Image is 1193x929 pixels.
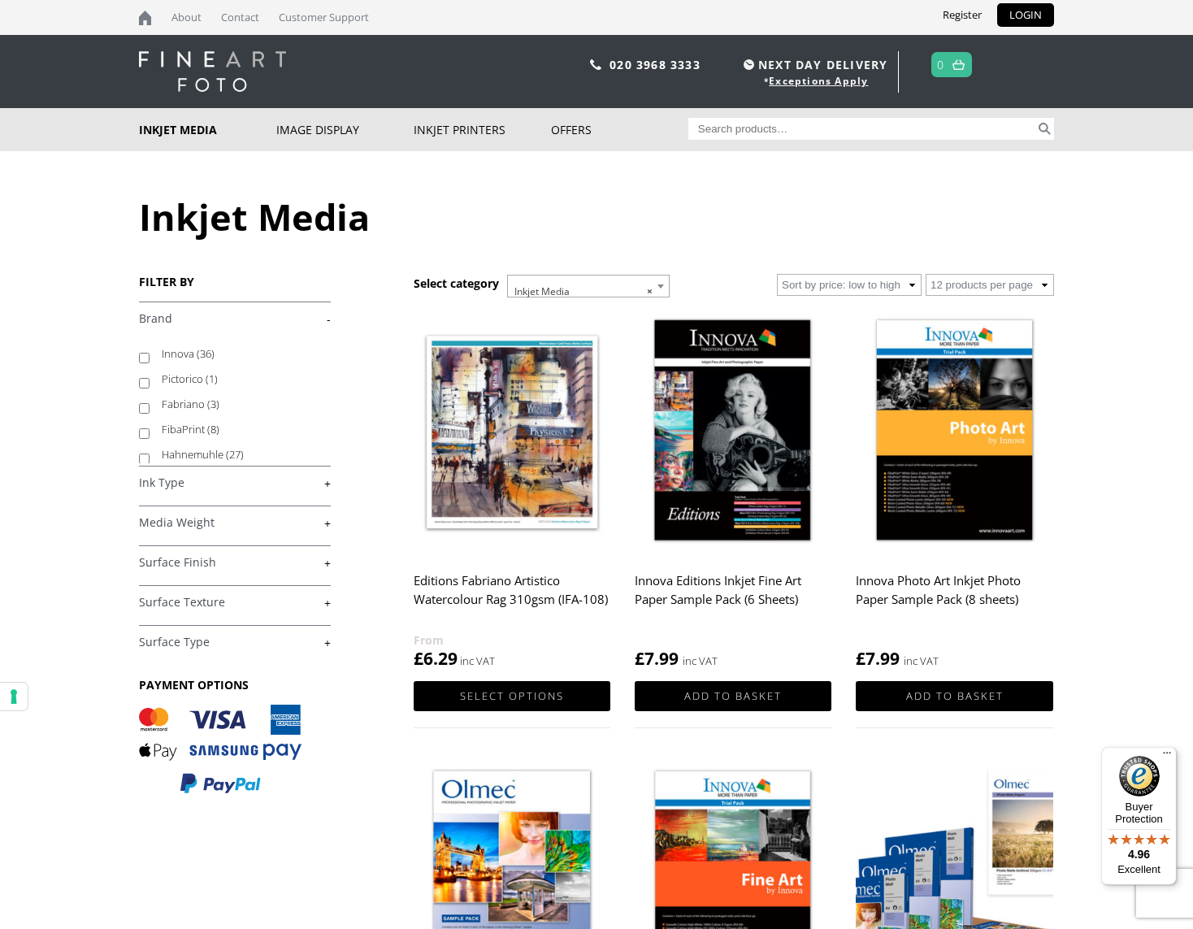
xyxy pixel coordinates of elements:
[508,276,669,308] span: Inkjet Media
[139,311,331,327] a: -
[414,309,610,555] img: Editions Fabriano Artistico Watercolour Rag 310gsm (IFA-108)
[744,59,754,70] img: time.svg
[856,309,1052,555] img: Innova Photo Art Inkjet Photo Paper Sample Pack (8 sheets)
[139,192,1054,241] h1: Inkjet Media
[635,566,831,631] h2: Innova Editions Inkjet Fine Art Paper Sample Pack (6 Sheets)
[997,3,1054,27] a: LOGIN
[139,677,331,692] h3: PAYMENT OPTIONS
[507,275,670,297] span: Inkjet Media
[414,647,458,670] bdi: 6.29
[688,118,1036,140] input: Search products…
[1128,848,1150,861] span: 4.96
[635,647,679,670] bdi: 7.99
[139,545,331,578] h4: Surface Finish
[414,566,610,631] h2: Editions Fabriano Artistico Watercolour Rag 310gsm (IFA-108)
[139,302,331,334] h4: Brand
[635,647,644,670] span: £
[856,647,865,670] span: £
[931,3,994,27] a: Register
[139,51,286,92] img: logo-white.svg
[610,57,701,72] a: 020 3968 3333
[904,652,939,671] strong: inc VAT
[414,309,610,671] a: Editions Fabriano Artistico Watercolour Rag 310gsm (IFA-108) £6.29
[856,681,1052,711] a: Add to basket: “Innova Photo Art Inkjet Photo Paper Sample Pack (8 sheets)”
[1101,863,1177,876] p: Excellent
[647,280,653,303] span: ×
[856,566,1052,631] h2: Innova Photo Art Inkjet Photo Paper Sample Pack (8 sheets)
[635,309,831,555] img: Innova Editions Inkjet Fine Art Paper Sample Pack (6 Sheets)
[139,466,331,498] h4: Ink Type
[1101,747,1177,885] button: Trusted Shops TrustmarkBuyer Protection4.96Excellent
[590,59,601,70] img: phone.svg
[162,392,315,417] label: Fabriano
[139,515,331,531] a: +
[414,647,423,670] span: £
[207,397,219,411] span: (3)
[139,585,331,618] h4: Surface Texture
[777,274,922,296] select: Shop order
[139,595,331,610] a: +
[206,371,218,386] span: (1)
[1119,756,1160,797] img: Trusted Shops Trustmark
[414,276,499,291] h3: Select category
[139,635,331,650] a: +
[551,108,688,151] a: Offers
[162,367,315,392] label: Pictorico
[414,108,551,151] a: Inkjet Printers
[139,705,302,795] img: PAYMENT OPTIONS
[207,422,219,436] span: (8)
[139,506,331,538] h4: Media Weight
[635,681,831,711] a: Add to basket: “Innova Editions Inkjet Fine Art Paper Sample Pack (6 Sheets)”
[414,681,610,711] a: Select options for “Editions Fabriano Artistico Watercolour Rag 310gsm (IFA-108)”
[226,447,244,462] span: (27)
[276,108,414,151] a: Image Display
[139,555,331,571] a: +
[769,74,868,88] a: Exceptions Apply
[139,475,331,491] a: +
[1157,747,1177,766] button: Menu
[683,652,718,671] strong: inc VAT
[197,346,215,361] span: (36)
[635,309,831,671] a: Innova Editions Inkjet Fine Art Paper Sample Pack (6 Sheets) £7.99 inc VAT
[856,647,900,670] bdi: 7.99
[952,59,965,70] img: basket.svg
[1035,118,1054,140] button: Search
[937,53,944,76] a: 0
[1101,801,1177,825] p: Buyer Protection
[162,417,315,442] label: FibaPrint
[162,341,315,367] label: Innova
[139,108,276,151] a: Inkjet Media
[139,625,331,658] h4: Surface Type
[740,55,887,74] span: NEXT DAY DELIVERY
[139,274,331,289] h3: FILTER BY
[856,309,1052,671] a: Innova Photo Art Inkjet Photo Paper Sample Pack (8 sheets) £7.99 inc VAT
[162,442,315,467] label: Hahnemuhle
